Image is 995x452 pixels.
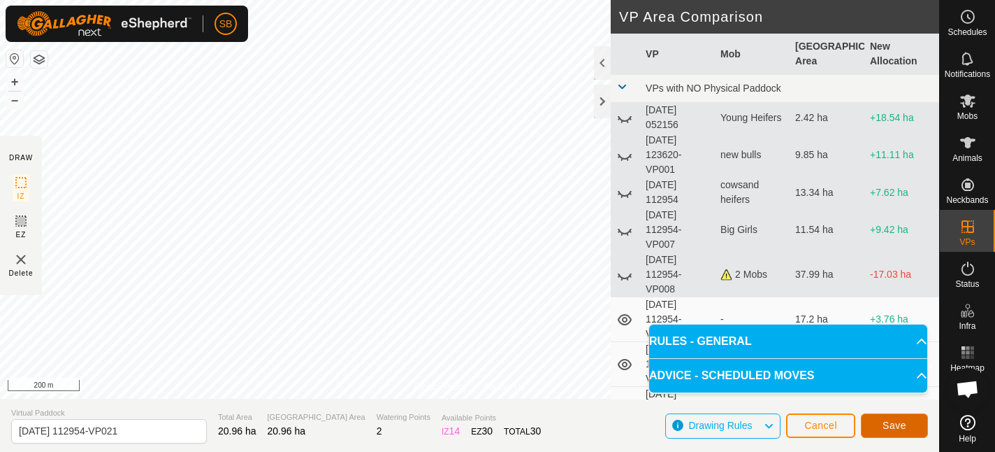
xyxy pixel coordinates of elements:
[640,133,715,178] td: [DATE] 123620-VP001
[790,208,864,253] td: 11.54 ha
[377,411,430,423] span: Watering Points
[861,414,928,438] button: Save
[17,191,25,202] span: IZ
[864,34,939,75] th: New Allocation
[957,112,978,120] span: Mobs
[940,409,995,449] a: Help
[959,238,975,246] span: VPs
[640,342,715,387] td: [DATE] 112954-VP011
[947,368,989,410] div: Open chat
[504,424,541,439] div: TOTAL
[640,253,715,297] td: [DATE] 112954-VP008
[449,425,460,437] span: 14
[640,34,715,75] th: VP
[790,103,864,133] td: 2.42 ha
[950,364,985,372] span: Heatmap
[619,8,939,25] h2: VP Area Comparison
[649,367,814,384] span: ADVICE - SCHEDULED MOVES
[13,251,29,268] img: VP
[864,208,939,253] td: +9.42 ha
[414,381,467,393] a: Privacy Policy
[484,381,525,393] a: Contact Us
[11,407,207,419] span: Virtual Paddock
[720,312,784,327] div: -
[804,420,837,431] span: Cancel
[720,178,784,207] div: cowsand heifers
[17,11,191,36] img: Gallagher Logo
[218,411,256,423] span: Total Area
[955,280,979,288] span: Status
[268,411,365,423] span: [GEOGRAPHIC_DATA] Area
[946,196,988,204] span: Neckbands
[377,425,382,437] span: 2
[715,34,790,75] th: Mob
[790,133,864,178] td: 9.85 ha
[945,70,990,78] span: Notifications
[959,322,975,330] span: Infra
[9,268,34,278] span: Delete
[218,425,256,437] span: 20.96 ha
[268,425,306,437] span: 20.96 ha
[864,103,939,133] td: +18.54 ha
[31,51,48,68] button: Map Layers
[864,297,939,342] td: +3.76 ha
[640,297,715,342] td: [DATE] 112954-VP010
[864,178,939,208] td: +7.62 ha
[790,178,864,208] td: 13.34 ha
[649,359,927,393] p-accordion-header: ADVICE - SCHEDULED MOVES
[640,387,715,432] td: [DATE] 112954-VP012
[9,153,33,163] div: DRAW
[442,424,460,439] div: IZ
[6,50,23,67] button: Reset Map
[649,333,752,350] span: RULES - GENERAL
[442,412,541,424] span: Available Points
[646,83,781,94] span: VPs with NO Physical Paddock
[471,424,493,439] div: EZ
[786,414,855,438] button: Cancel
[219,17,233,31] span: SB
[952,154,982,162] span: Animals
[720,267,784,282] div: 2 Mobs
[959,435,976,443] span: Help
[790,297,864,342] td: 17.2 ha
[6,73,23,90] button: +
[864,253,939,297] td: -17.03 ha
[720,111,784,125] div: Young Heifers
[640,178,715,208] td: [DATE] 112954
[720,148,784,162] div: new bulls
[883,420,906,431] span: Save
[688,420,752,431] span: Drawing Rules
[482,425,493,437] span: 30
[640,103,715,133] td: [DATE] 052156
[530,425,542,437] span: 30
[640,208,715,253] td: [DATE] 112954-VP007
[649,325,927,358] p-accordion-header: RULES - GENERAL
[790,34,864,75] th: [GEOGRAPHIC_DATA] Area
[947,28,987,36] span: Schedules
[6,92,23,108] button: –
[790,253,864,297] td: 37.99 ha
[864,133,939,178] td: +11.11 ha
[720,223,784,237] div: Big Girls
[16,229,27,240] span: EZ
